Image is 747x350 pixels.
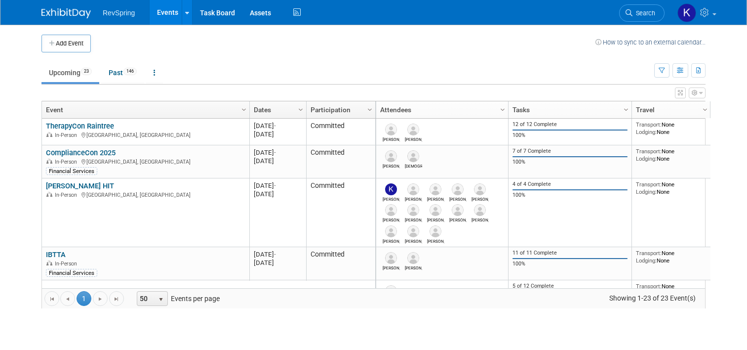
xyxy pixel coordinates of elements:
[103,9,135,17] span: RevSpring
[254,190,302,198] div: [DATE]
[46,190,245,199] div: [GEOGRAPHIC_DATA], [GEOGRAPHIC_DATA]
[636,129,657,135] span: Lodging:
[405,216,422,222] div: Jake Rahn
[474,183,486,195] img: Scott Cyliax
[427,216,444,222] div: David McCullough
[405,237,422,244] div: Jamie Westby
[254,250,302,259] div: [DATE]
[449,195,467,202] div: Andrea Zaczyk
[449,216,467,222] div: Chad Zingler
[622,106,630,114] span: Column Settings
[474,204,486,216] img: Patrick Kimpler
[595,39,706,46] a: How to sync to an external calendar...
[677,3,696,22] img: Kelsey Culver
[636,181,707,195] div: None None
[46,131,245,139] div: [GEOGRAPHIC_DATA], [GEOGRAPHIC_DATA]
[306,247,375,280] td: Committed
[385,285,397,297] img: Eric Langlee
[636,188,657,195] span: Lodging:
[407,150,419,162] img: Crista Harwood
[385,124,397,135] img: Ryan Boyens
[385,204,397,216] img: James (Jim) Hosty
[636,250,707,264] div: None None
[137,292,154,306] span: 50
[636,121,707,135] div: None None
[96,295,104,303] span: Go to the next page
[311,101,369,118] a: Participation
[636,283,662,290] span: Transport:
[254,181,302,190] div: [DATE]
[636,121,662,128] span: Transport:
[472,195,489,202] div: Scott Cyliax
[512,181,628,188] div: 4 of 4 Complete
[385,150,397,162] img: Bob Duggan
[274,182,276,189] span: -
[427,195,444,202] div: Nick Nunez
[60,291,75,306] a: Go to the previous page
[405,135,422,142] div: David Bien
[254,148,302,157] div: [DATE]
[383,216,400,222] div: James (Jim) Hosty
[405,195,422,202] div: Nicole Rogas
[512,121,628,128] div: 12 of 12 Complete
[46,269,97,277] div: Financial Services
[55,192,80,198] span: In-Person
[41,8,91,18] img: ExhibitDay
[701,106,709,114] span: Column Settings
[600,291,705,305] span: Showing 1-23 of 23 Event(s)
[383,162,400,169] div: Bob Duggan
[46,181,114,190] a: [PERSON_NAME] HIT
[636,148,707,162] div: None None
[512,148,628,155] div: 7 of 7 Complete
[46,159,52,164] img: In-Person Event
[46,192,52,197] img: In-Person Event
[254,130,302,138] div: [DATE]
[124,291,230,306] span: Events per page
[512,261,628,267] div: 100%
[512,101,625,118] a: Tasks
[297,106,305,114] span: Column Settings
[93,291,108,306] a: Go to the next page
[700,101,711,116] a: Column Settings
[452,204,464,216] img: Chad Zingler
[55,159,80,165] span: In-Person
[109,291,124,306] a: Go to the last page
[385,225,397,237] img: Elizabeth Vanschoyck
[380,101,502,118] a: Attendees
[430,183,441,195] img: Nick Nunez
[512,159,628,166] div: 100%
[46,101,243,118] a: Event
[512,250,628,257] div: 11 of 11 Complete
[44,291,59,306] a: Go to the first page
[636,283,707,297] div: None None
[499,106,507,114] span: Column Settings
[306,145,375,178] td: Committed
[254,157,302,165] div: [DATE]
[407,183,419,195] img: Nicole Rogas
[46,122,114,131] a: TherapyCon Raintree
[46,148,116,157] a: ComplianceCon 2025
[48,295,56,303] span: Go to the first page
[157,296,165,304] span: select
[41,35,91,52] button: Add Event
[383,264,400,270] div: Jeff Borja
[407,225,419,237] img: Jamie Westby
[472,216,489,222] div: Patrick Kimpler
[427,237,444,244] div: Jeff Buschow
[46,250,66,259] a: IBTTA
[383,237,400,244] div: Elizabeth Vanschoyck
[636,250,662,257] span: Transport:
[46,261,52,265] img: In-Person Event
[621,101,632,116] a: Column Settings
[383,135,400,142] div: Ryan Boyens
[239,101,250,116] a: Column Settings
[385,183,397,195] img: Kate Leitao
[636,101,704,118] a: Travel
[113,295,120,303] span: Go to the last page
[407,124,419,135] img: David Bien
[123,68,137,75] span: 146
[81,68,92,75] span: 23
[512,283,628,290] div: 5 of 12 Complete
[274,251,276,258] span: -
[46,167,97,175] div: Financial Services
